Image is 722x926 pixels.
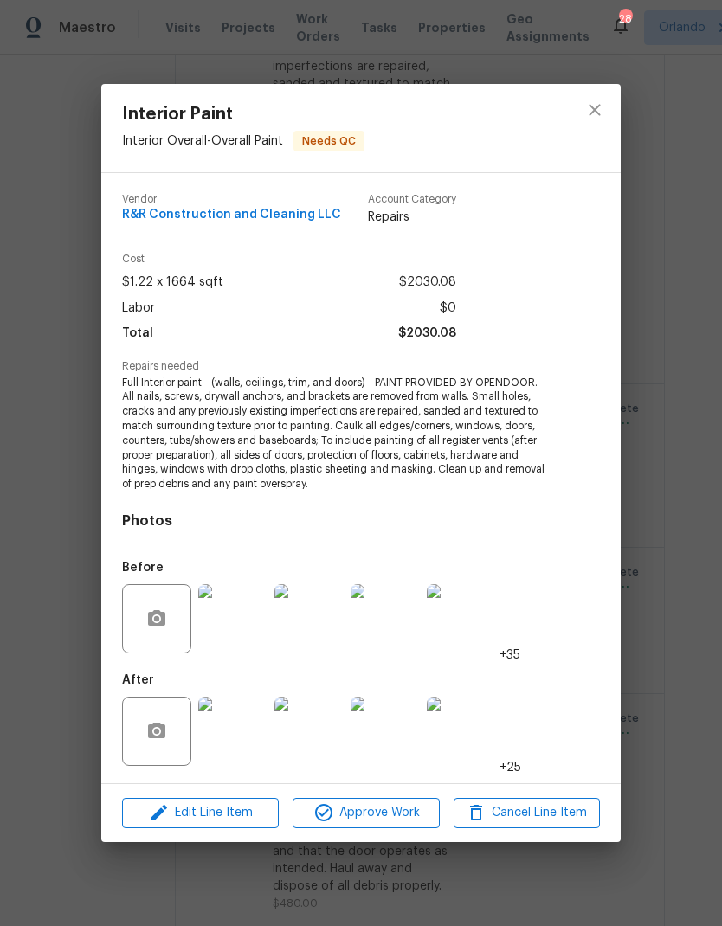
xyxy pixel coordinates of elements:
[122,512,600,530] h4: Photos
[127,802,274,824] span: Edit Line Item
[399,270,456,295] span: $2030.08
[295,132,363,150] span: Needs QC
[122,361,600,372] span: Repairs needed
[122,798,279,828] button: Edit Line Item
[398,321,456,346] span: $2030.08
[440,296,456,321] span: $0
[122,194,341,205] span: Vendor
[368,209,456,226] span: Repairs
[454,798,600,828] button: Cancel Line Item
[459,802,595,824] span: Cancel Line Item
[122,296,155,321] span: Labor
[122,376,552,492] span: Full Interior paint - (walls, ceilings, trim, and doors) - PAINT PROVIDED BY OPENDOOR. All nails,...
[293,798,439,828] button: Approve Work
[619,10,631,28] div: 28
[122,254,456,265] span: Cost
[122,209,341,222] span: R&R Construction and Cleaning LLC
[500,759,521,776] span: +25
[122,135,283,147] span: Interior Overall - Overall Paint
[500,646,520,664] span: +35
[298,802,434,824] span: Approve Work
[122,270,223,295] span: $1.22 x 1664 sqft
[574,89,616,131] button: close
[368,194,456,205] span: Account Category
[122,674,154,686] h5: After
[122,105,364,124] span: Interior Paint
[122,562,164,574] h5: Before
[122,321,153,346] span: Total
